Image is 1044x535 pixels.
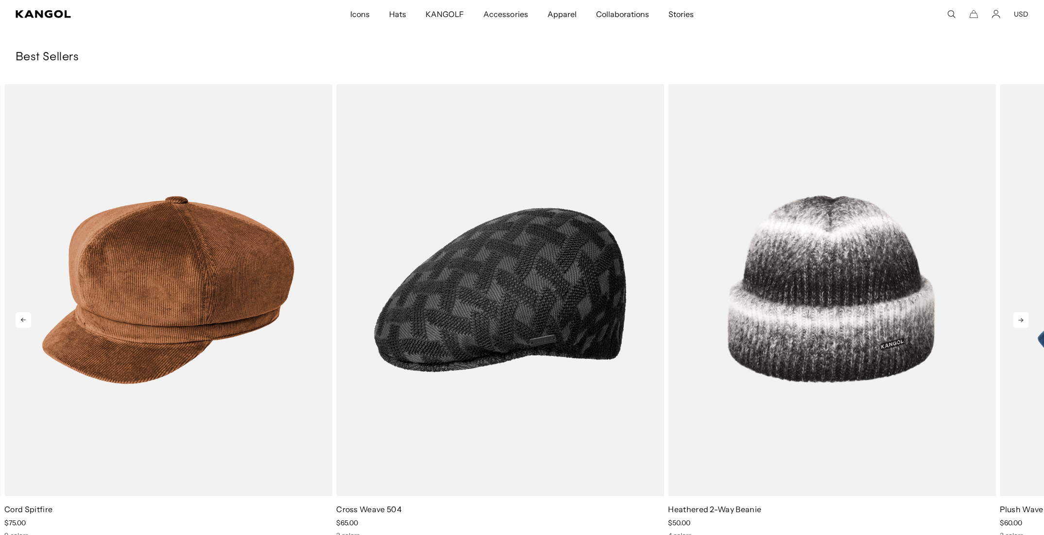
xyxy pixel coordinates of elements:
[4,84,332,496] img: Cord Spitfire
[668,84,996,496] img: Heathered 2-Way Beanie
[668,504,761,514] a: Heathered 2-Way Beanie
[969,10,978,18] button: Cart
[668,518,690,527] span: $50.00
[336,518,358,527] span: $65.00
[992,10,1000,18] a: Account
[16,10,232,18] a: Kangol
[1000,518,1022,527] span: $60.00
[336,504,402,514] a: Cross Weave 504
[947,10,956,18] summary: Search here
[4,504,52,514] a: Cord Spitfire
[16,50,1028,65] h3: Best Sellers
[1014,10,1028,18] button: USD
[336,84,664,496] img: Cross Weave 504
[4,518,26,527] span: $75.00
